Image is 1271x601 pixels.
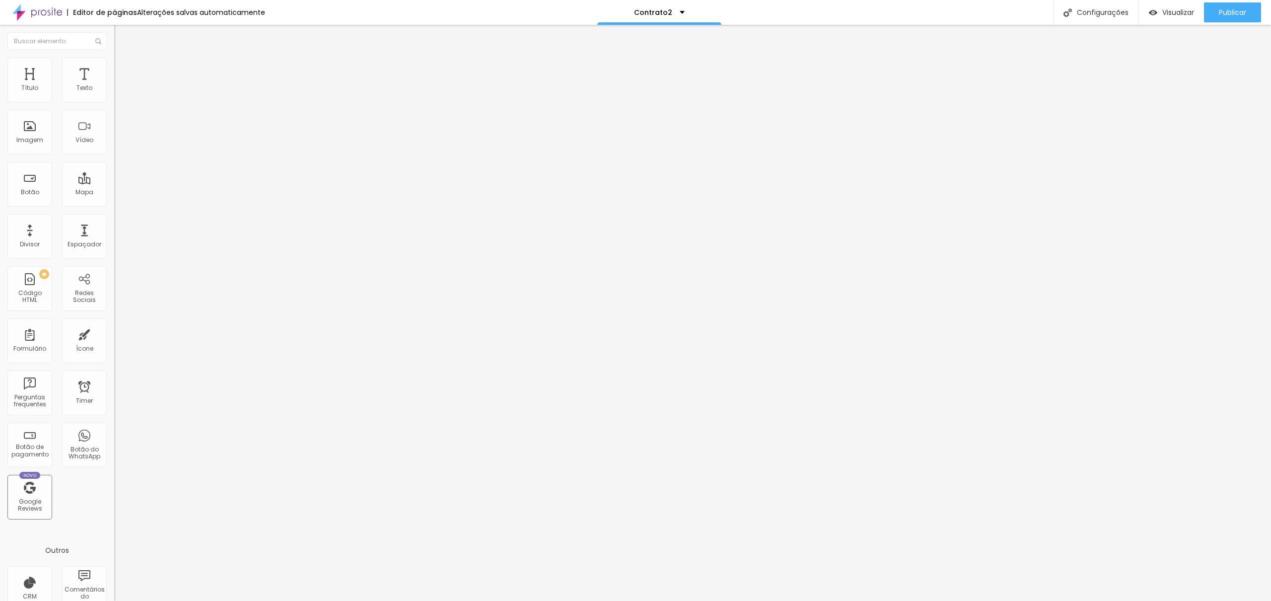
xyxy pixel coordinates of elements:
button: Visualizar [1139,2,1204,22]
div: Perguntas frequentes [10,394,49,408]
img: view-1.svg [1149,8,1157,17]
img: Icone [95,38,101,44]
div: Google Reviews [10,498,49,513]
div: Vídeo [75,137,93,144]
div: CRM [23,593,37,600]
div: Ícone [76,345,93,352]
div: Título [21,84,38,91]
div: Formulário [13,345,46,352]
div: Espaçador [68,241,101,248]
input: Buscar elemento [7,32,107,50]
div: Redes Sociais [65,290,104,304]
div: Editor de páginas [67,9,137,16]
div: Alterações salvas automaticamente [137,9,265,16]
p: Contrato2 [634,9,672,16]
div: Mapa [75,189,93,196]
div: Botão [21,189,39,196]
div: Código HTML [10,290,49,304]
div: Imagem [16,137,43,144]
div: Novo [19,472,41,479]
div: Divisor [20,241,40,248]
img: Icone [1063,8,1072,17]
span: Visualizar [1162,8,1194,16]
div: Botão de pagamento [10,444,49,458]
span: Publicar [1219,8,1246,16]
button: Publicar [1204,2,1261,22]
div: Timer [76,397,93,404]
div: Botão do WhatsApp [65,446,104,460]
div: Texto [76,84,92,91]
iframe: Editor [114,25,1271,601]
